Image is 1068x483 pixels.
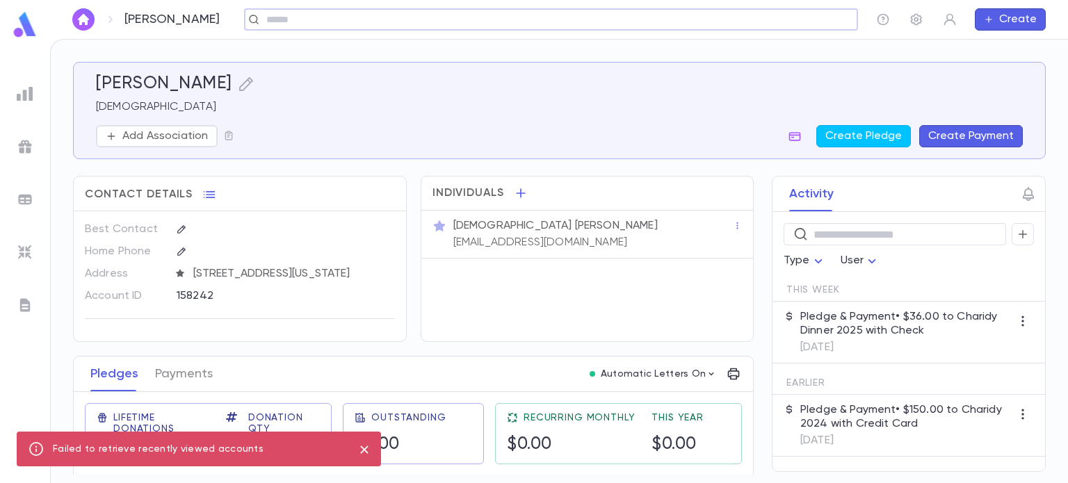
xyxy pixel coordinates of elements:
[453,219,658,233] p: [DEMOGRAPHIC_DATA] [PERSON_NAME]
[96,74,232,95] h5: [PERSON_NAME]
[584,364,723,384] button: Automatic Letters On
[816,125,911,147] button: Create Pledge
[800,341,1012,354] p: [DATE]
[652,434,697,455] h5: $0.00
[17,297,33,313] img: letters_grey.7941b92b52307dd3b8a917253454ce1c.svg
[800,434,1012,448] p: [DATE]
[800,403,1012,431] p: Pledge & Payment • $150.00 to Charidy 2024 with Credit Card
[652,412,704,423] span: This Year
[17,191,33,208] img: batches_grey.339ca447c9d9533ef1741baa751efc33.svg
[155,357,213,391] button: Payments
[17,85,33,102] img: reports_grey.c525e4749d1bce6a11f5fe2a8de1b229.svg
[113,412,209,434] span: Lifetime Donations
[122,129,208,143] p: Add Association
[800,310,1012,338] p: Pledge & Payment • $36.00 to Charidy Dinner 2025 with Check
[841,247,881,275] div: User
[96,100,1023,114] p: [DEMOGRAPHIC_DATA]
[786,377,825,388] span: Earlier
[975,8,1046,31] button: Create
[85,218,165,240] p: Best Contact
[85,285,165,307] p: Account ID
[841,255,864,266] span: User
[786,284,840,295] span: This Week
[90,357,138,391] button: Pledges
[453,236,627,249] p: [EMAIL_ADDRESS][DOMAIN_NAME]
[124,12,220,27] p: [PERSON_NAME]
[17,244,33,261] img: imports_grey.530a8a0e642e233f2baf0ef88e8c9fcb.svg
[371,412,446,423] span: Outstanding
[353,439,375,461] button: close
[85,263,165,285] p: Address
[789,177,834,211] button: Activity
[784,255,810,266] span: Type
[248,412,320,434] span: Donation Qty
[177,285,349,306] div: 158242
[784,247,827,275] div: Type
[432,186,505,200] span: Individuals
[919,125,1023,147] button: Create Payment
[53,436,264,462] div: Failed to retrieve recently viewed accounts
[601,368,706,379] p: Automatic Letters On
[524,412,635,423] span: Recurring Monthly
[355,434,400,455] h5: $0.00
[96,125,218,147] button: Add Association
[188,267,396,281] span: [STREET_ADDRESS][US_STATE]
[85,240,165,263] p: Home Phone
[85,188,193,202] span: Contact Details
[507,434,552,455] h5: $0.00
[17,138,33,155] img: campaigns_grey.99e729a5f7ee94e3726e6486bddda8f1.svg
[11,11,39,38] img: logo
[75,14,92,25] img: home_white.a664292cf8c1dea59945f0da9f25487c.svg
